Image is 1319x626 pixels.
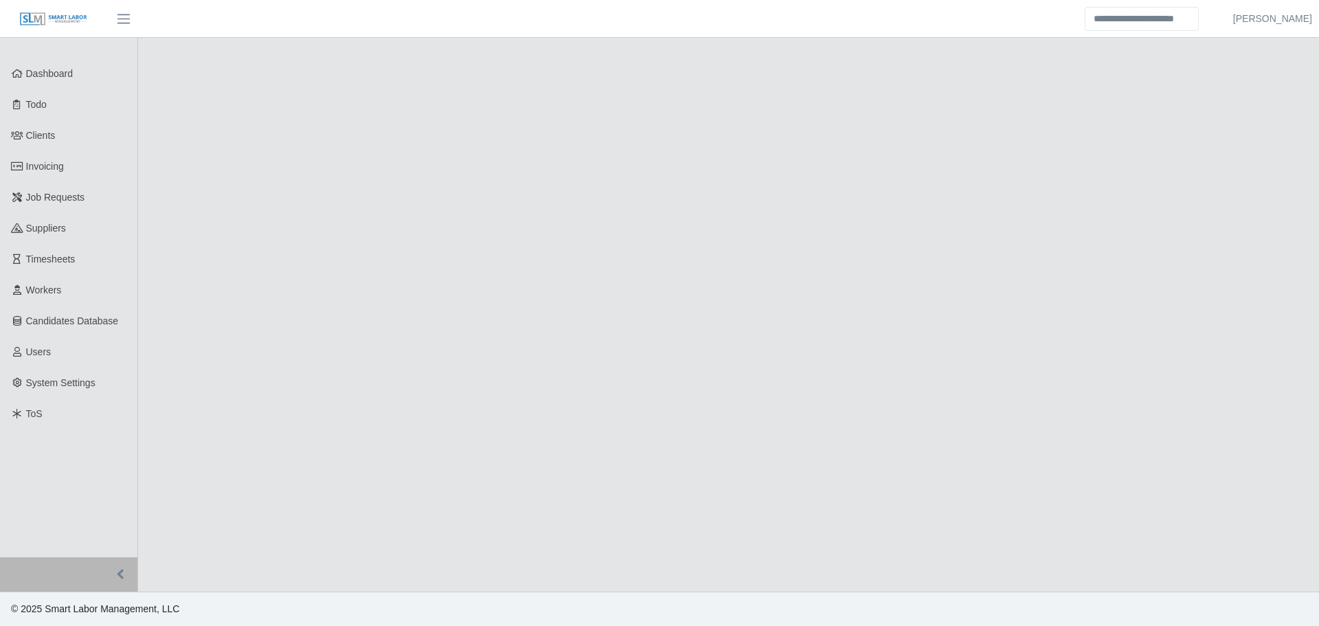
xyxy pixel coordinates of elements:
span: Invoicing [26,161,64,172]
input: Search [1085,7,1199,31]
span: Users [26,346,52,357]
span: System Settings [26,377,95,388]
span: Job Requests [26,192,85,203]
span: Todo [26,99,47,110]
span: Clients [26,130,56,141]
a: [PERSON_NAME] [1233,12,1312,26]
span: Workers [26,284,62,295]
img: SLM Logo [19,12,88,27]
span: ToS [26,408,43,419]
span: Candidates Database [26,315,119,326]
span: Dashboard [26,68,74,79]
span: Timesheets [26,254,76,265]
span: Suppliers [26,223,66,234]
span: © 2025 Smart Labor Management, LLC [11,603,179,614]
